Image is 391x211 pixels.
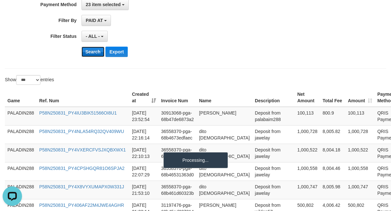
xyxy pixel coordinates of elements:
[252,181,295,199] td: Deposit from jawelay
[163,152,228,168] div: Processing...
[345,107,375,126] td: 100,113
[158,181,196,199] td: 36558370-pga-68b461d60323b
[295,107,320,126] td: 100,113
[320,125,345,144] td: 8,005.82
[3,3,22,22] button: Open LiveChat chat widget
[5,144,37,162] td: PALADIN288
[196,181,252,199] td: dito [DEMOGRAPHIC_DATA]
[345,125,375,144] td: 1,000,728
[5,125,37,144] td: PALADIN288
[320,107,345,126] td: 800.9
[81,31,108,42] button: - ALL -
[129,162,158,181] td: [DATE] 22:07:29
[320,144,345,162] td: 8,004.18
[5,107,37,126] td: PALADIN288
[295,125,320,144] td: 1,000,728
[295,162,320,181] td: 1,000,558
[345,181,375,199] td: 1,000,747
[158,88,196,107] th: Invoice Num
[345,88,375,107] th: Amount: activate to sort column ascending
[37,88,129,107] th: Ref. Num
[196,125,252,144] td: dito [DEMOGRAPHIC_DATA]
[158,144,196,162] td: 36558370-pga-68b465d59aa93
[320,88,345,107] th: Total Fee
[196,144,252,162] td: dito [DEMOGRAPHIC_DATA]
[196,107,252,126] td: [PERSON_NAME]
[252,107,295,126] td: Deposit from palabaim288
[81,47,104,57] button: Search
[105,47,127,57] button: Export
[5,88,37,107] th: Game
[86,34,100,39] span: - ALL -
[129,181,158,199] td: [DATE] 21:53:10
[158,162,196,181] td: 36558370-pga-68b46531363d0
[158,125,196,144] td: 36558370-pga-68b4673edfaec
[252,162,295,181] td: Deposit from jawelay
[16,75,40,85] select: Showentries
[295,144,320,162] td: 1,000,522
[158,107,196,126] td: 30913068-pga-68b47de6873a2
[129,88,158,107] th: Created at: activate to sort column ascending
[129,144,158,162] td: [DATE] 22:10:13
[295,181,320,199] td: 1,000,747
[196,162,252,181] td: dito [DEMOGRAPHIC_DATA]
[320,162,345,181] td: 8,004.46
[5,181,37,199] td: PALADIN288
[39,166,125,171] a: P58N250831_PY4CPSHGQR81O6SPJA2
[39,110,117,116] a: P58N250831_PY4IU3BIK51566OI8U1
[252,88,295,107] th: Description
[252,144,295,162] td: Deposit from jawelay
[39,184,124,189] a: P58N250831_PY4X8VYXUMAPX0W331J
[5,75,54,85] label: Show entries
[81,15,111,26] button: PAID AT
[5,162,37,181] td: PALADIN288
[39,129,124,134] a: P58N250831_PY4NLA54RQ32QV409WU
[86,2,121,7] span: 23 item selected
[345,144,375,162] td: 1,000,522
[196,88,252,107] th: Name
[252,125,295,144] td: Deposit from jawelay
[129,125,158,144] td: [DATE] 22:16:14
[129,107,158,126] td: [DATE] 23:52:54
[295,88,320,107] th: Net Amount
[86,18,103,23] span: PAID AT
[320,181,345,199] td: 8,005.98
[39,147,126,152] a: P58N250831_PY4VXERCFVSJXQBXWX1
[39,203,124,208] a: P58N250831_PY406AF22M4JWE4AGHR
[345,162,375,181] td: 1,000,558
